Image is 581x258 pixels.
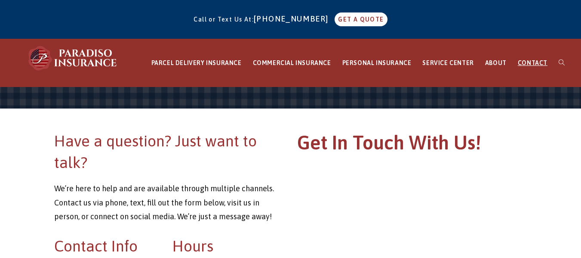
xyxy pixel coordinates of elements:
[417,39,479,87] a: SERVICE CENTER
[54,235,160,257] h2: Contact Info
[518,59,547,66] span: CONTACT
[253,59,331,66] span: COMMERCIAL INSURANCE
[247,39,337,87] a: COMMERCIAL INSURANCE
[254,14,333,23] a: [PHONE_NUMBER]
[297,130,522,160] h1: Get In Touch With Us!
[422,59,473,66] span: SERVICE CENTER
[146,39,247,87] a: PARCEL DELIVERY INSURANCE
[26,45,120,71] img: Paradiso Insurance
[54,130,279,174] h2: Have a question? Just want to talk?
[342,59,412,66] span: PERSONAL INSURANCE
[485,59,507,66] span: ABOUT
[337,39,417,87] a: PERSONAL INSURANCE
[335,12,387,26] a: GET A QUOTE
[480,39,512,87] a: ABOUT
[172,235,278,257] h2: Hours
[151,59,242,66] span: PARCEL DELIVERY INSURANCE
[194,16,254,23] span: Call or Text Us At:
[54,182,279,224] p: We’re here to help and are available through multiple channels. Contact us via phone, text, fill ...
[512,39,553,87] a: CONTACT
